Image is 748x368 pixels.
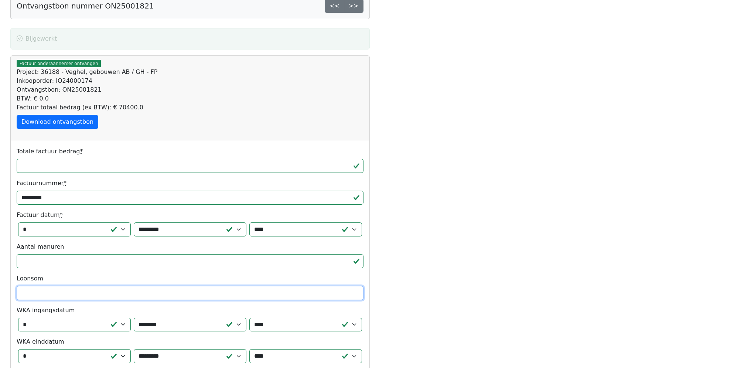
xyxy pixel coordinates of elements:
[17,306,75,315] label: WKA ingangsdatum
[17,274,43,283] label: Loonsom
[17,1,154,10] h5: Ontvangstbon nummer ON25001821
[17,337,64,346] label: WKA einddatum
[17,94,363,103] div: BTW: € 0.0
[17,85,363,94] div: Ontvangstbon: ON25001821
[17,147,83,156] label: Totale factuur bedrag
[17,76,363,85] div: Inkooporder: IO24000174
[17,242,64,251] label: Aantal manuren
[17,103,363,112] div: Factuur totaal bedrag (ex BTW): € 70400.0
[64,180,66,187] abbr: required
[17,68,363,76] div: Project: 36188 - Veghel, gebouwen AB / GH - FP
[17,115,98,129] a: Download ontvangstbon
[17,211,63,219] label: Factuur datum
[60,211,63,218] abbr: required
[17,60,101,67] span: Factuur onderaannemer ontvangen
[80,148,83,155] abbr: required
[25,35,57,42] span: Bijgewerkt
[17,179,66,188] label: Factuurnummer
